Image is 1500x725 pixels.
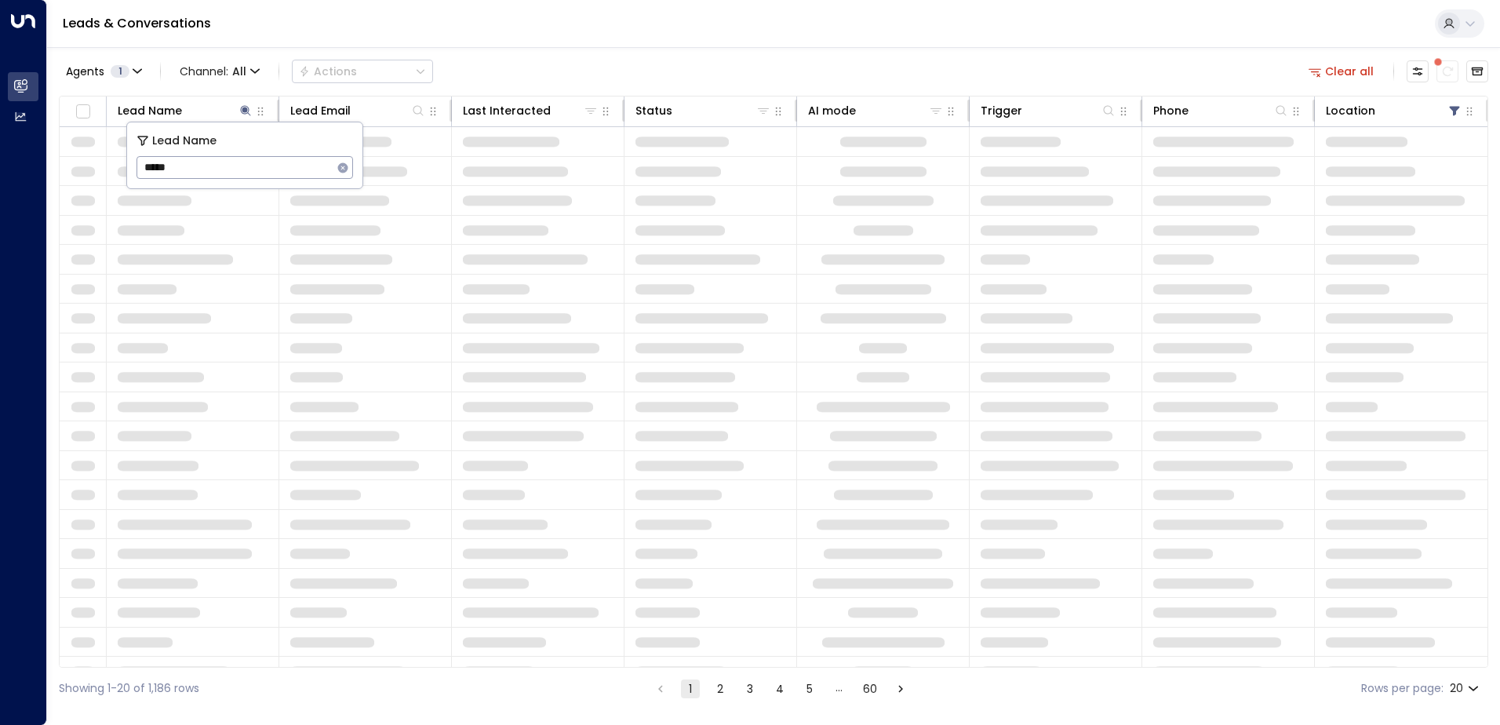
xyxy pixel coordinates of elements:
div: Lead Email [290,101,426,120]
div: Status [635,101,672,120]
div: Last Interacted [463,101,599,120]
button: page 1 [681,679,700,698]
div: Button group with a nested menu [292,60,433,83]
button: Go to page 60 [860,679,880,698]
span: 1 [111,65,129,78]
span: Lead Name [152,132,217,150]
button: Go to page 3 [741,679,759,698]
div: Location [1326,101,1462,120]
button: Agents1 [59,60,147,82]
div: 20 [1450,677,1482,700]
button: Go to page 4 [770,679,789,698]
button: Channel:All [173,60,266,82]
span: Channel: [173,60,266,82]
div: … [830,679,849,698]
span: All [232,65,246,78]
div: Phone [1153,101,1289,120]
button: Go to next page [891,679,910,698]
nav: pagination navigation [650,679,911,698]
div: Lead Name [118,101,182,120]
div: Trigger [981,101,1116,120]
div: Lead Email [290,101,351,120]
label: Rows per page: [1361,680,1444,697]
div: Status [635,101,771,120]
button: Customize [1407,60,1429,82]
div: Showing 1-20 of 1,186 rows [59,680,199,697]
div: Phone [1153,101,1189,120]
span: There are new threads available. Refresh the grid to view the latest updates. [1436,60,1458,82]
div: Location [1326,101,1375,120]
div: AI mode [808,101,856,120]
div: Last Interacted [463,101,551,120]
div: Actions [299,64,357,78]
button: Clear all [1302,60,1381,82]
button: Archived Leads [1466,60,1488,82]
div: Lead Name [118,101,253,120]
button: Actions [292,60,433,83]
span: Agents [66,66,104,77]
button: Go to page 2 [711,679,730,698]
div: Trigger [981,101,1022,120]
button: Go to page 5 [800,679,819,698]
div: AI mode [808,101,944,120]
a: Leads & Conversations [63,14,211,32]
